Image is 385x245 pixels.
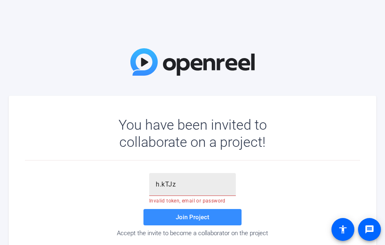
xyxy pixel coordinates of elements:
[95,116,291,151] div: You have been invited to collaborate on a project!
[176,214,209,221] span: Join Project
[130,48,255,76] img: OpenReel Logo
[365,225,374,234] mat-icon: message
[338,225,348,234] mat-icon: accessibility
[25,229,360,237] div: Accept the invite to become a collaborator on the project
[143,209,242,225] button: Join Project
[156,180,229,189] input: Password
[149,196,236,203] mat-error: Invalid token, email or password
